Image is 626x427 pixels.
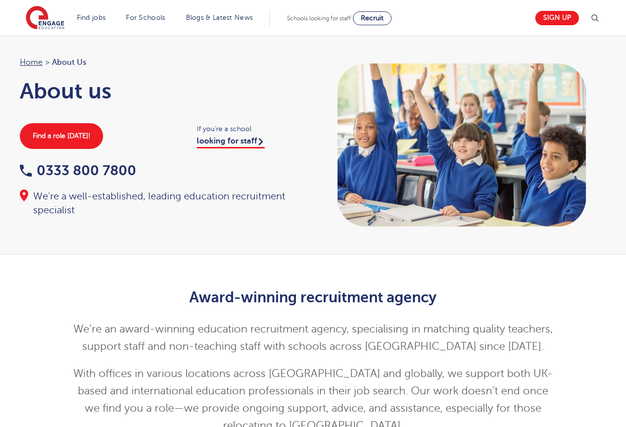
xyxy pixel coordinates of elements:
h1: About us [20,79,303,103]
a: Find jobs [77,14,106,21]
a: Find a role [DATE]! [20,123,103,149]
span: If you're a school [197,123,303,135]
a: Recruit [353,11,392,25]
a: Home [20,58,43,67]
a: Blogs & Latest News [186,14,253,21]
span: About Us [52,56,86,69]
span: > [45,58,50,67]
div: We're a well-established, leading education recruitment specialist [20,190,303,217]
a: 0333 800 7800 [20,163,136,178]
span: Schools looking for staff [287,15,351,22]
h2: Award-winning recruitment agency [70,289,556,306]
span: Recruit [361,14,384,22]
nav: breadcrumb [20,56,303,69]
a: Sign up [535,11,579,25]
img: Engage Education [26,6,64,31]
p: We’re an award-winning education recruitment agency, specialising in matching quality teachers, s... [70,321,556,355]
a: looking for staff [197,137,265,148]
a: For Schools [126,14,165,21]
